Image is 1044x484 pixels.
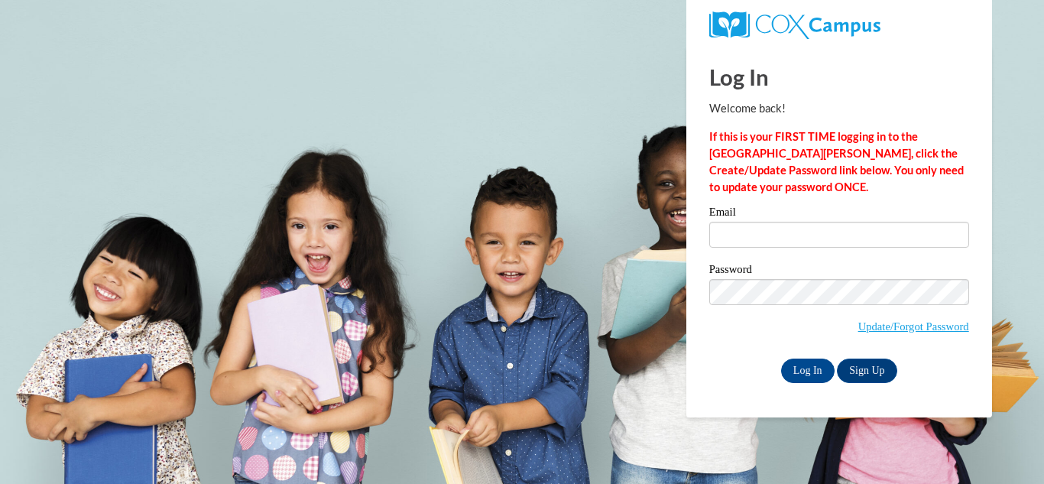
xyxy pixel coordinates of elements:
[781,359,835,383] input: Log In
[709,206,969,222] label: Email
[837,359,896,383] a: Sign Up
[858,320,969,333] a: Update/Forgot Password
[709,130,964,193] strong: If this is your FIRST TIME logging in to the [GEOGRAPHIC_DATA][PERSON_NAME], click the Create/Upd...
[709,100,969,117] p: Welcome back!
[709,11,969,39] a: COX Campus
[709,11,880,39] img: COX Campus
[709,61,969,93] h1: Log In
[709,264,969,279] label: Password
